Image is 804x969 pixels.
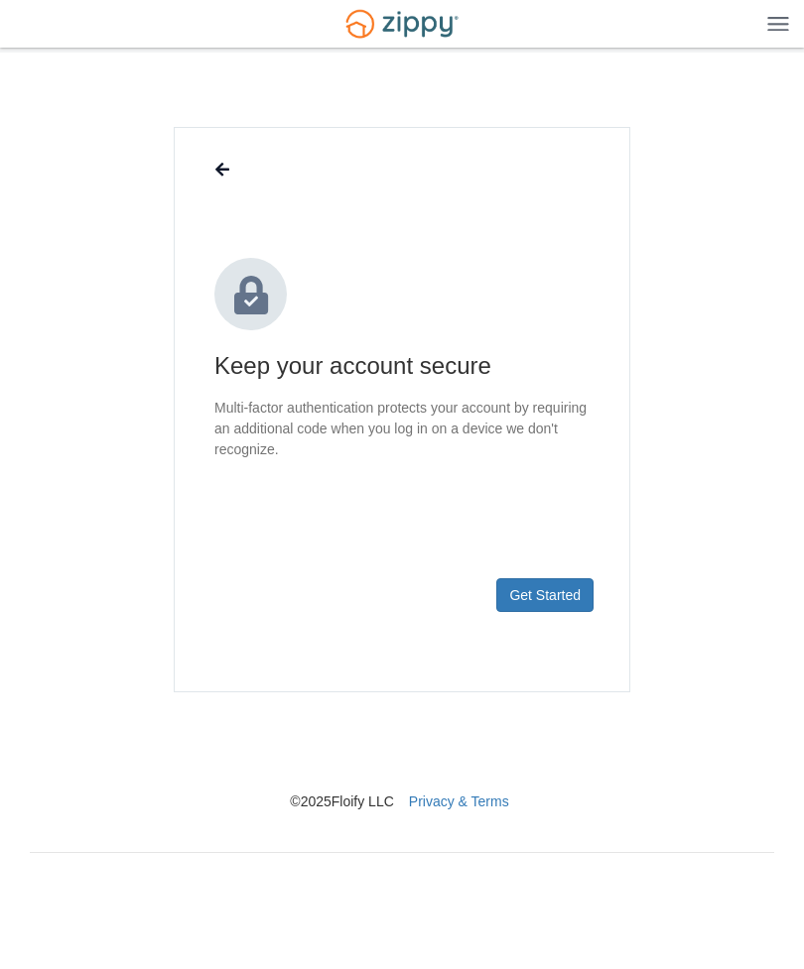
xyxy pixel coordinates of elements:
[214,350,590,382] h1: Keep your account secure
[334,1,470,48] img: Logo
[214,398,590,460] p: Multi-factor authentication protects your account by requiring an additional code when you log in...
[30,692,774,811] nav: © 2025 Floify LLC
[409,793,509,809] a: Privacy & Terms
[496,578,594,612] button: Get Started
[767,16,789,31] img: Mobile Dropdown Menu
